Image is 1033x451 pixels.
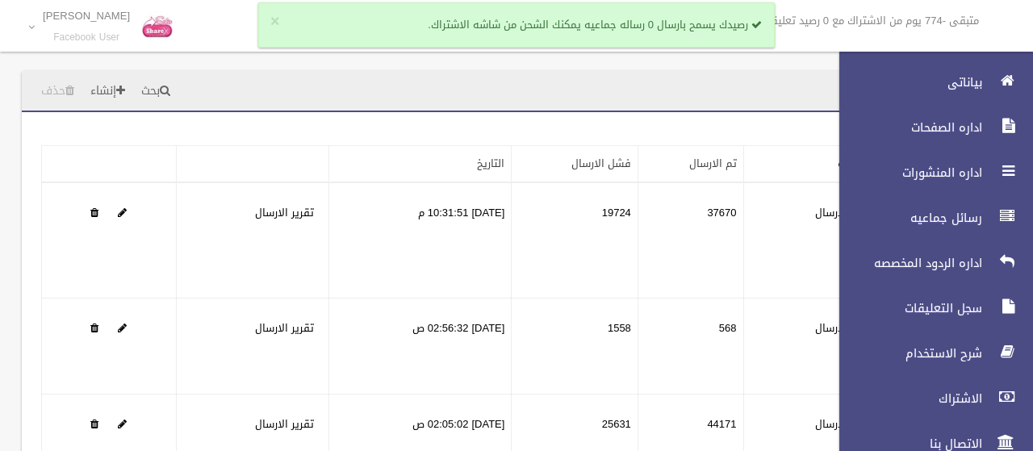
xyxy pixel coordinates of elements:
[826,290,1033,326] a: سجل التعليقات
[512,299,638,395] td: 1558
[118,414,127,434] a: Edit
[135,77,177,106] a: بحث
[826,210,987,226] span: رسائل جماعيه
[118,203,127,223] a: Edit
[826,300,987,316] span: سجل التعليقات
[826,336,1033,371] a: شرح الاستخدام
[826,65,1033,100] a: بياناتى
[826,200,1033,236] a: رسائل جماعيه
[255,203,314,223] a: تقرير الارسال
[329,299,512,395] td: [DATE] 02:56:32 ص
[571,153,631,173] a: فشل الارسال
[84,77,132,106] a: إنشاء
[826,119,987,136] span: اداره الصفحات
[638,299,743,395] td: 568
[826,390,987,407] span: الاشتراك
[815,319,863,338] label: تم الارسال
[258,2,775,48] div: رصيدك يسمح بارسال 0 رساله جماعيه يمكنك الشحن من شاشه الاشتراك.
[826,165,987,181] span: اداره المنشورات
[270,14,279,30] button: ×
[43,31,130,44] small: Facebook User
[43,10,130,22] p: [PERSON_NAME]
[826,110,1033,145] a: اداره الصفحات
[815,203,863,223] label: تم الارسال
[118,318,127,338] a: Edit
[826,345,987,361] span: شرح الاستخدام
[826,155,1033,190] a: اداره المنشورات
[826,74,987,90] span: بياناتى
[743,146,869,183] th: الحاله
[815,415,863,434] label: تم الارسال
[826,255,987,271] span: اداره الردود المخصصه
[329,182,512,299] td: [DATE] 10:31:51 م
[255,318,314,338] a: تقرير الارسال
[638,182,743,299] td: 37670
[512,182,638,299] td: 19724
[826,381,1033,416] a: الاشتراك
[689,153,737,173] a: تم الارسال
[826,245,1033,281] a: اداره الردود المخصصه
[255,414,314,434] a: تقرير الارسال
[477,153,504,173] a: التاريخ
